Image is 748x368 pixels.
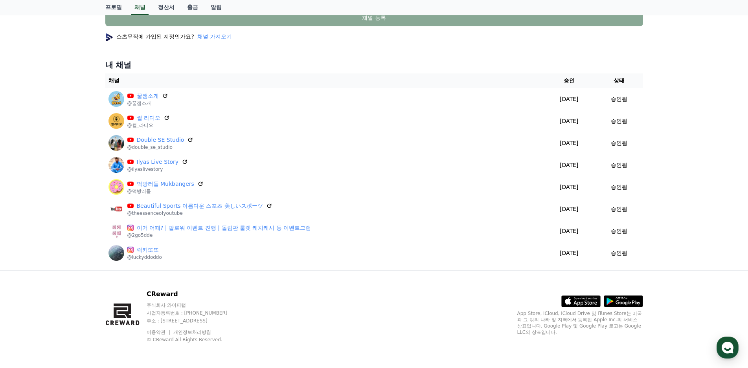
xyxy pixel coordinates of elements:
[173,330,211,335] a: 개인정보처리방침
[517,310,643,335] p: App Store, iCloud, iCloud Drive 및 iTunes Store는 미국과 그 밖의 나라 및 지역에서 등록된 Apple Inc.의 서비스 상표입니다. Goo...
[595,73,643,88] th: 상태
[127,254,162,260] p: @luckyddoddo
[147,302,243,308] p: 주식회사 와이피랩
[147,289,243,299] p: CReward
[101,249,151,269] a: 설정
[52,249,101,269] a: 대화
[611,227,627,235] p: 승인됨
[105,9,643,26] button: 채널 등록
[147,337,243,343] p: © CReward All Rights Reserved.
[127,188,204,194] p: @먹방러들
[105,33,232,40] p: 쇼츠뮤직에 가입된 계정인가요?
[108,179,124,195] img: 먹방러들 Mukbangers
[25,261,29,267] span: 홈
[543,73,595,88] th: 승인
[137,136,184,144] a: Double SE Studio
[105,33,113,41] img: profile
[121,261,131,267] span: 설정
[137,114,160,122] a: 썰 라디오
[127,100,168,106] p: @꿀잼소개
[546,249,592,257] p: [DATE]
[147,310,243,316] p: 사업자등록번호 : [PHONE_NUMBER]
[108,113,124,129] img: 썰 라디오
[611,205,627,213] p: 승인됨
[108,245,124,261] img: 럭키또또
[108,157,124,173] img: Ilyas Live Story
[611,161,627,169] p: 승인됨
[127,232,311,238] p: @2go5dde
[137,158,179,166] a: Ilyas Live Story
[2,249,52,269] a: 홈
[127,144,194,150] p: @double_se_studio
[137,180,194,188] a: 먹방러들 Mukbangers
[108,201,124,217] img: Beautiful Sports 아름다운 스포츠 美しいスポーツ
[611,139,627,147] p: 승인됨
[121,14,627,22] div: 채널 등록
[611,183,627,191] p: 승인됨
[147,330,171,335] a: 이용약관
[108,223,124,239] img: 이거 어때? | 팔로워 이벤트 진행 | 돌림판 룰렛 캐치캐시 등 이벤트그램
[546,161,592,169] p: [DATE]
[108,135,124,151] img: Double SE Studio
[611,95,627,103] p: 승인됨
[137,202,263,210] a: Beautiful Sports 아름다운 스포츠 美しいスポーツ
[127,210,272,216] p: @theessenceofyoutube
[546,117,592,125] p: [DATE]
[546,183,592,191] p: [DATE]
[611,249,627,257] p: 승인됨
[72,261,81,267] span: 대화
[546,95,592,103] p: [DATE]
[137,246,162,254] a: 럭키또또
[127,122,170,128] p: @썰_라디오
[105,73,543,88] th: 채널
[108,91,124,107] img: 꿀잼소개
[105,59,643,70] h4: 내 채널
[137,92,159,100] a: 꿀잼소개
[137,224,311,232] a: 이거 어때? | 팔로워 이벤트 진행 | 돌림판 룰렛 캐치캐시 등 이벤트그램
[546,139,592,147] p: [DATE]
[611,117,627,125] p: 승인됨
[147,318,243,324] p: 주소 : [STREET_ADDRESS]
[127,166,188,172] p: @ilyaslivestory
[546,227,592,235] p: [DATE]
[546,205,592,213] p: [DATE]
[197,33,232,40] button: 채널 가져오기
